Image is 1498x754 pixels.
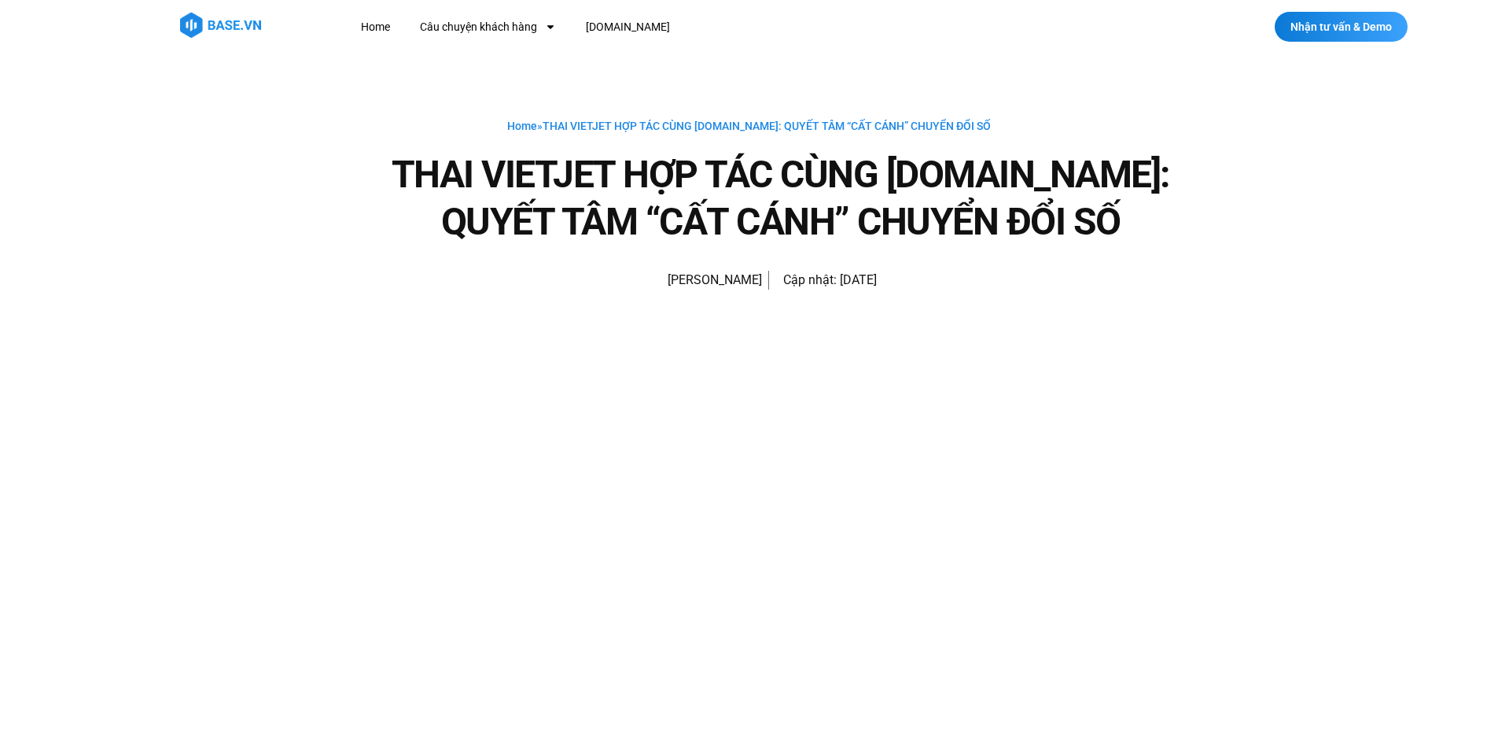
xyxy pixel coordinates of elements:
a: Home [349,13,402,42]
span: Cập nhật: [783,272,837,287]
a: Câu chuyện khách hàng [408,13,568,42]
nav: Menu [349,13,959,42]
span: [PERSON_NAME] [660,269,762,291]
time: [DATE] [840,272,877,287]
span: » [507,120,991,132]
h1: THAI VIETJET HỢP TÁC CÙNG [DOMAIN_NAME]: QUYẾT TÂM “CẤT CÁNH” CHUYỂN ĐỔI SỐ [372,151,1190,246]
span: Nhận tư vấn & Demo [1290,21,1392,32]
a: Nhận tư vấn & Demo [1275,12,1408,42]
a: [DOMAIN_NAME] [574,13,682,42]
a: Home [507,120,537,132]
span: THAI VIETJET HỢP TÁC CÙNG [DOMAIN_NAME]: QUYẾT TÂM “CẤT CÁNH” CHUYỂN ĐỔI SỐ [543,120,991,132]
a: Picture of Hạnh Hoàng [PERSON_NAME] [622,261,762,299]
